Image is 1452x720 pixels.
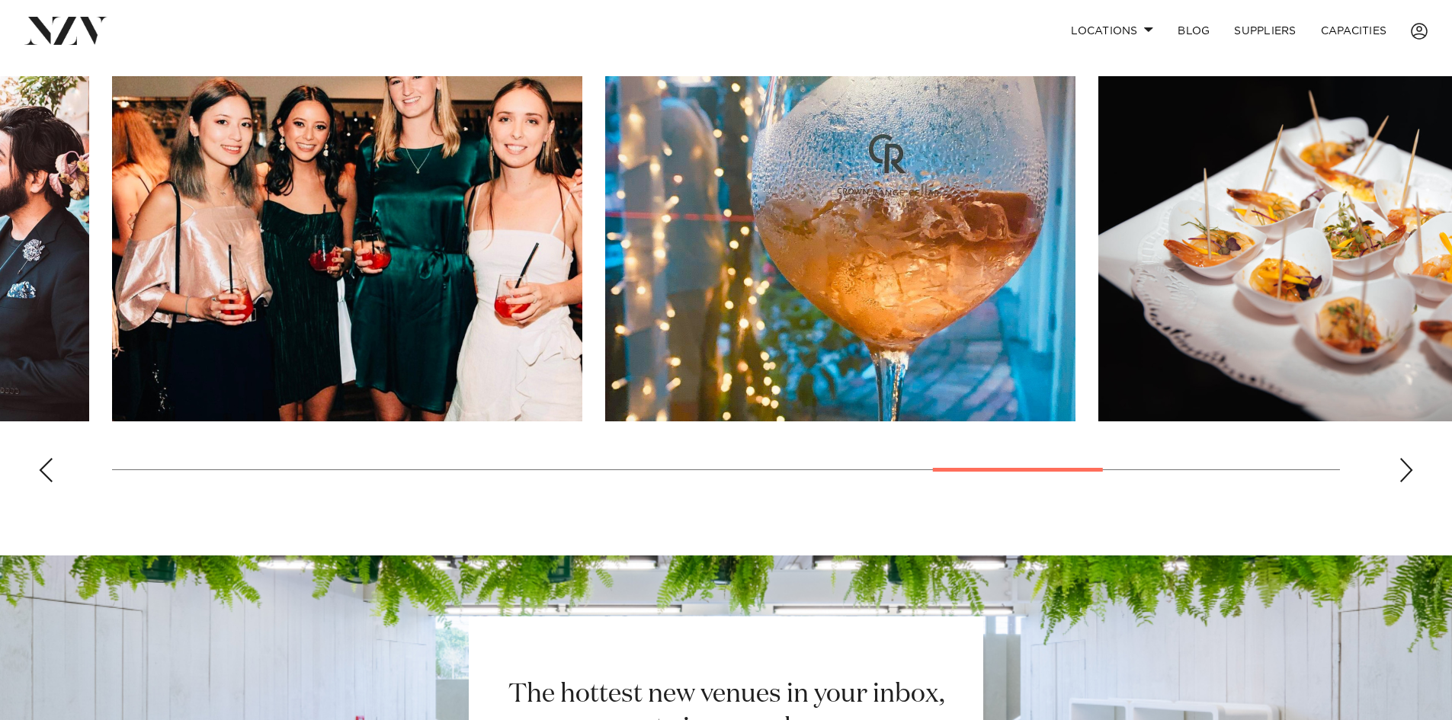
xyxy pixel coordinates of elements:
[605,76,1075,421] swiper-slide: 14 / 18
[1165,14,1222,47] a: BLOG
[1222,14,1308,47] a: SUPPLIERS
[1059,14,1165,47] a: Locations
[112,76,582,421] swiper-slide: 13 / 18
[24,17,107,44] img: nzv-logo.png
[1309,14,1399,47] a: Capacities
